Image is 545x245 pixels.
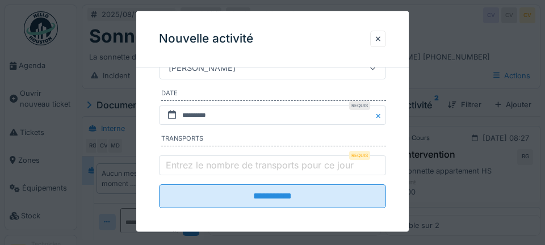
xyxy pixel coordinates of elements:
[161,88,386,101] label: Date
[374,105,386,125] button: Close
[159,32,253,46] h3: Nouvelle activité
[164,62,240,74] div: [PERSON_NAME]
[163,158,356,172] label: Entrez le nombre de transports pour ce jour
[349,151,370,160] div: Requis
[161,134,386,147] label: Transports
[349,101,370,110] div: Requis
